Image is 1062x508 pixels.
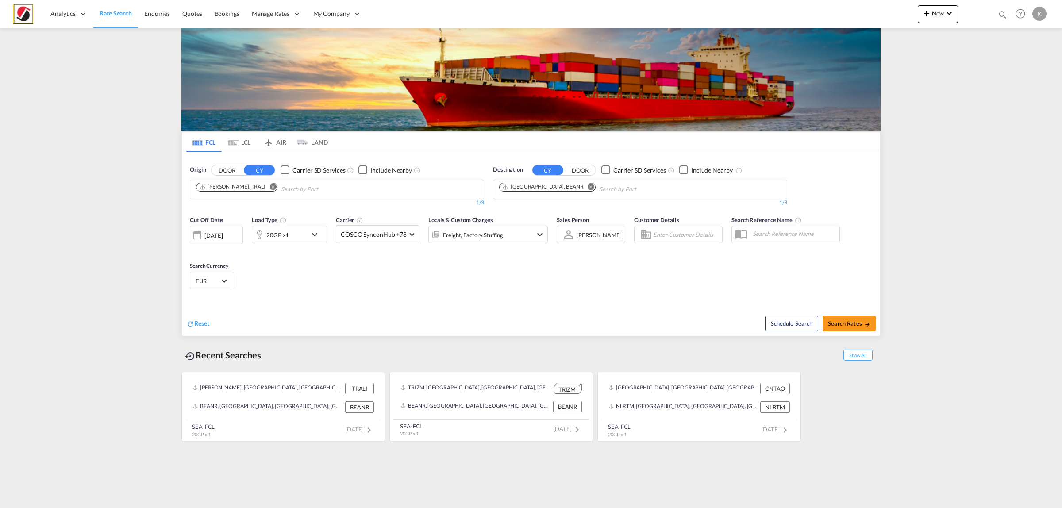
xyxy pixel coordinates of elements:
md-icon: icon-chevron-right [780,425,790,435]
span: 20GP x 1 [400,431,419,436]
md-chips-wrap: Chips container. Use arrow keys to select chips. [498,180,687,196]
div: Carrier SD Services [613,166,666,175]
md-icon: icon-magnify [998,10,1008,19]
span: Show All [843,350,873,361]
div: TRIZM [554,385,580,394]
input: Chips input. [599,182,683,196]
md-icon: The selected Trucker/Carrierwill be displayed in the rate results If the rates are from another f... [356,217,363,224]
span: COSCO SynconHub +78 [341,230,407,239]
recent-search-card: [GEOGRAPHIC_DATA], [GEOGRAPHIC_DATA], [GEOGRAPHIC_DATA], [GEOGRAPHIC_DATA] & [GEOGRAPHIC_DATA], [... [597,372,801,442]
div: SEA-FCL [400,422,423,430]
div: 1/3 [493,199,787,207]
md-tab-item: LCL [222,132,257,152]
span: Analytics [50,9,76,18]
md-checkbox: Checkbox No Ink [358,165,412,175]
md-icon: icon-chevron-down [535,229,545,240]
md-icon: icon-backup-restore [185,351,196,362]
md-icon: Your search will be saved by the below given name [795,217,802,224]
md-checkbox: Checkbox No Ink [601,165,666,175]
div: TRALI, Aliaga, Türkiye, South West Asia, Asia Pacific [192,383,343,394]
recent-search-card: [PERSON_NAME], [GEOGRAPHIC_DATA], [GEOGRAPHIC_DATA], [GEOGRAPHIC_DATA], [GEOGRAPHIC_DATA] TRALIBE... [181,372,385,442]
md-icon: icon-airplane [263,137,274,144]
button: Note: By default Schedule search will only considerorigin ports, destination ports and cut off da... [765,316,818,331]
div: TRIZM, Izmir, Türkiye, South West Asia, Asia Pacific [400,383,552,394]
button: CY [244,165,275,175]
div: CNTAO, Qingdao, China, Greater China & Far East Asia, Asia Pacific [608,383,758,394]
md-select: Sales Person: Kai Robin Utsch [576,228,623,241]
md-select: Select Currency: € EUREuro [195,274,229,287]
div: Aliaga, TRALI [199,183,265,191]
button: DOOR [565,165,596,175]
span: Bookings [215,10,239,17]
span: Quotes [182,10,202,17]
span: Help [1013,6,1028,21]
recent-search-card: TRIZM, [GEOGRAPHIC_DATA], [GEOGRAPHIC_DATA], [GEOGRAPHIC_DATA], [GEOGRAPHIC_DATA] TRIZMBEANR, [GE... [389,372,593,442]
md-icon: icon-chevron-down [944,8,954,19]
div: TRALI [345,383,374,394]
span: Sales Person [557,216,589,223]
div: NLRTM, Rotterdam, Netherlands, Western Europe, Europe [608,401,758,413]
span: My Company [313,9,350,18]
div: K [1032,7,1047,21]
div: BEANR [553,401,582,412]
div: Press delete to remove this chip. [502,183,585,191]
div: Freight Factory Stuffing [443,229,503,241]
div: Antwerp, BEANR [502,183,584,191]
md-checkbox: Checkbox No Ink [679,165,733,175]
md-icon: Unchecked: Ignores neighbouring ports when fetching rates.Checked : Includes neighbouring ports w... [414,167,421,174]
md-tab-item: LAND [292,132,328,152]
span: Destination [493,165,523,174]
button: DOOR [212,165,242,175]
md-checkbox: Checkbox No Ink [281,165,345,175]
md-icon: icon-information-outline [280,217,287,224]
div: [DATE] [204,231,223,239]
div: icon-refreshReset [186,319,209,329]
span: 20GP x 1 [608,431,627,437]
md-icon: icon-refresh [186,320,194,328]
span: Origin [190,165,206,174]
span: [DATE] [346,426,374,433]
div: Help [1013,6,1032,22]
span: Search Currency [190,262,228,269]
md-chips-wrap: Chips container. Use arrow keys to select chips. [195,180,369,196]
md-icon: icon-chevron-down [309,229,324,240]
md-icon: icon-chevron-right [364,425,374,435]
input: Chips input. [281,182,365,196]
img: LCL+%26+FCL+BACKGROUND.png [181,28,881,131]
span: 20GP x 1 [192,431,211,437]
div: 20GP x1 [266,229,289,241]
md-icon: Unchecked: Search for CY (Container Yard) services for all selected carriers.Checked : Search for... [668,167,675,174]
div: Freight Factory Stuffingicon-chevron-down [428,226,548,243]
div: Include Nearby [691,166,733,175]
span: Cut Off Date [190,216,223,223]
div: Carrier SD Services [292,166,345,175]
span: Search Reference Name [731,216,802,223]
div: 1/3 [190,199,484,207]
input: Enter Customer Details [653,228,720,241]
md-icon: Unchecked: Ignores neighbouring ports when fetching rates.Checked : Includes neighbouring ports w... [735,167,743,174]
md-icon: Unchecked: Search for CY (Container Yard) services for all selected carriers.Checked : Search for... [347,167,354,174]
span: EUR [196,277,220,285]
span: Rate Search [100,9,132,17]
div: [DATE] [190,226,243,244]
div: BEANR [345,401,374,413]
div: [PERSON_NAME] [577,231,622,239]
span: Carrier [336,216,363,223]
span: Manage Rates [252,9,289,18]
input: Search Reference Name [748,227,839,240]
span: [DATE] [554,425,582,432]
md-pagination-wrapper: Use the left and right arrow keys to navigate between tabs [186,132,328,152]
md-icon: icon-plus 400-fg [921,8,932,19]
button: Remove [582,183,595,192]
button: icon-plus 400-fgNewicon-chevron-down [918,5,958,23]
button: Search Ratesicon-arrow-right [823,316,876,331]
span: Enquiries [144,10,170,17]
md-icon: icon-arrow-right [864,321,870,327]
img: a48b9190ed6d11ed9026135994875d88.jpg [13,4,33,24]
div: NLRTM [760,401,790,413]
div: Recent Searches [181,345,265,365]
button: CY [532,165,563,175]
span: Locals & Custom Charges [428,216,493,223]
div: BEANR, Antwerp, Belgium, Western Europe, Europe [400,401,551,412]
